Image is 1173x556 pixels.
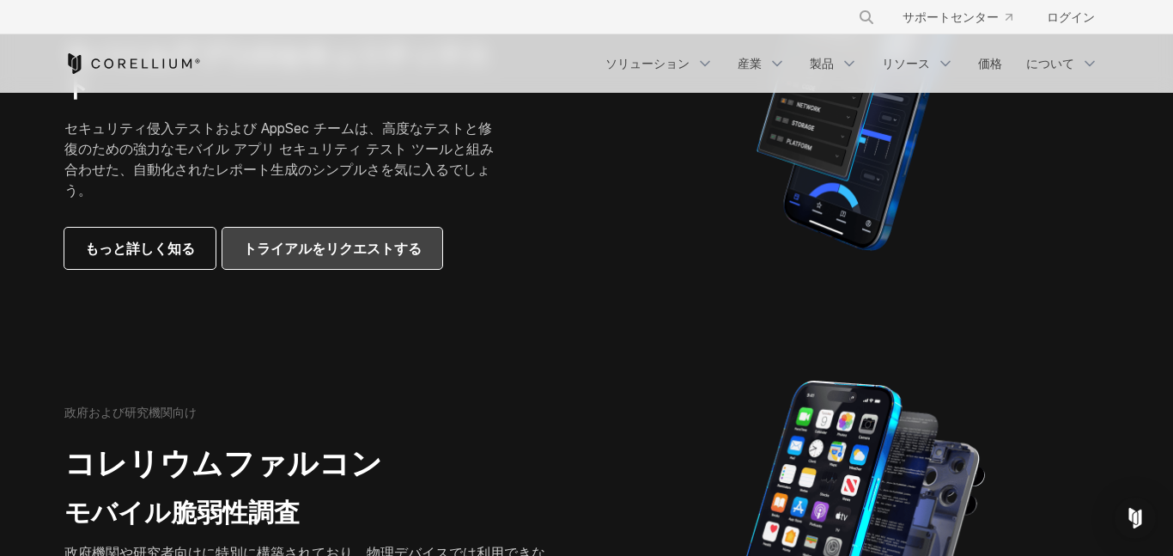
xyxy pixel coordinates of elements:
[605,56,690,70] font: ソリューション
[882,56,930,70] font: リソース
[222,228,442,269] a: トライアルをリクエストする
[85,240,195,257] font: もっと詳しく知る
[738,56,762,70] font: 産業
[851,2,882,33] button: 検索
[64,119,494,199] font: セキュリティ侵入テストおよび AppSec チームは、高度なテストと修復のための強力なモバイル アプリ セキュリティ テスト ツールと組み合わせた、自動化されたレポート生成のシンプルさを気に入る...
[595,48,1109,79] div: ナビゲーションメニュー
[1115,498,1156,539] div: インターコムメッセンジャーを開く
[64,444,382,482] font: コレリウムファルコン
[64,405,197,419] font: 政府および研究機関向け
[810,56,834,70] font: 製品
[64,228,216,269] a: もっと詳しく知る
[903,9,999,24] font: サポートセンター
[1047,9,1095,24] font: ログイン
[978,56,1002,70] font: 価格
[64,53,201,74] a: コレリウムホーム
[243,240,422,257] font: トライアルをリクエストする
[64,497,300,528] font: モバイル脆弱性調査
[1026,56,1074,70] font: について
[837,2,1109,33] div: ナビゲーションメニュー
